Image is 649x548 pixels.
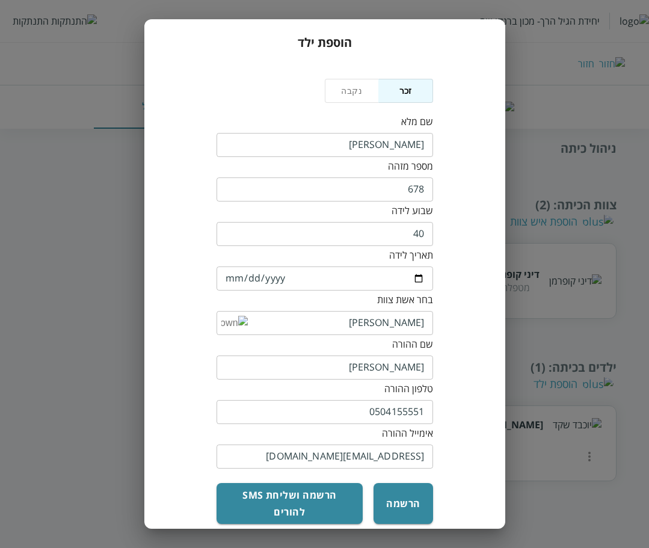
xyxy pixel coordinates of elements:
[248,311,425,335] input: בחר אשת צוות
[221,316,248,330] img: down
[166,34,482,51] h3: הוספת ילד
[217,382,433,395] div: טלפון ההורה
[217,159,433,173] div: מספר מזהה
[217,222,433,246] input: שבוע לידה
[217,445,433,469] input: אימייל ההורה
[217,356,433,380] input: שם ההורה
[217,133,433,157] input: שם מלא
[217,400,433,424] input: טלפון ההורה
[374,483,432,524] button: הרשמה
[217,204,433,217] div: שבוע לידה
[217,248,433,262] div: תאריך לידה
[217,266,433,291] input: תאריך לידה
[217,177,433,202] input: מספר מזהה
[217,115,433,128] div: שם מלא
[325,79,380,103] button: נקבה
[217,293,433,306] div: בחר אשת צוות
[325,79,433,115] div: Platform
[378,79,433,103] button: זכר
[217,483,363,524] button: הרשמה ושליחת sms להורים
[217,337,433,351] div: שם ההורה
[217,426,433,440] div: אימייל ההורה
